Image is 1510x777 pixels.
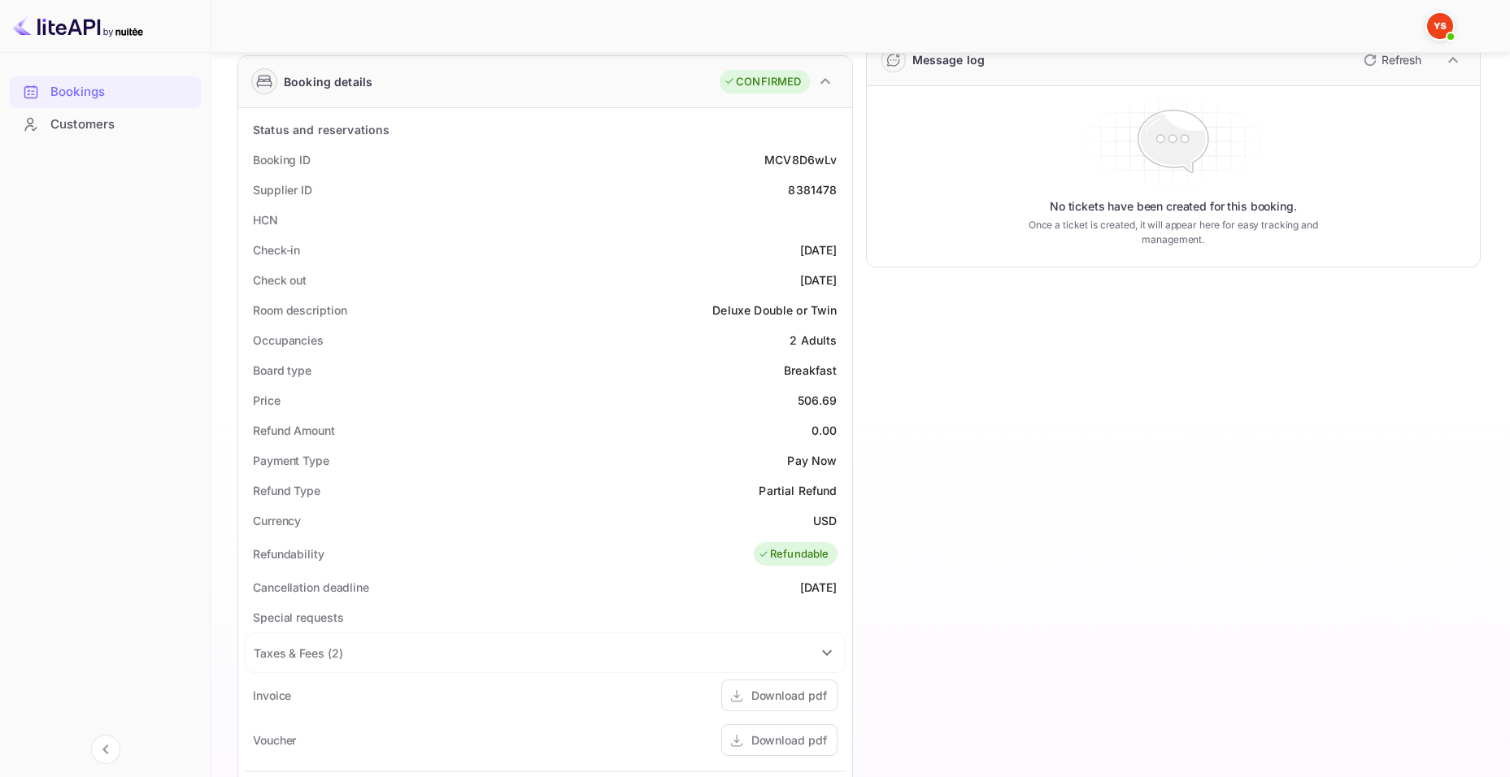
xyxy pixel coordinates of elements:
div: Refund Type [253,482,320,499]
a: Customers [10,109,201,139]
a: Bookings [10,76,201,106]
p: Refresh [1382,51,1421,68]
div: Payment Type [253,452,329,469]
div: [DATE] [800,271,838,289]
div: Board type [253,362,311,379]
div: Booking ID [253,151,311,168]
div: [DATE] [800,579,838,596]
div: Currency [253,512,301,529]
div: HCN [253,211,278,228]
div: USD [813,512,837,529]
div: Cancellation deadline [253,579,369,596]
div: 8381478 [788,181,837,198]
div: Taxes & Fees (2) [246,633,845,672]
div: Refundability [253,545,324,562]
div: Message log [912,51,986,68]
div: Refund Amount [253,422,335,439]
div: Invoice [253,687,291,704]
div: Price [253,392,281,409]
div: Download pdf [751,731,827,749]
div: Pay Now [787,452,837,469]
div: 0.00 [812,422,838,439]
img: Yandex Support [1427,13,1453,39]
div: Supplier ID [253,181,312,198]
div: Customers [50,115,193,134]
div: Check out [253,271,307,289]
div: Partial Refund [759,482,837,499]
div: CONFIRMED [724,74,801,90]
div: Voucher [253,731,296,749]
div: 2 Adults [790,332,837,349]
div: Check-in [253,241,300,258]
div: Taxes & Fees ( 2 ) [254,645,342,662]
div: Refundable [758,546,829,562]
div: Breakfast [784,362,837,379]
div: MCV8D6wLv [764,151,837,168]
div: 506.69 [798,392,838,409]
button: Refresh [1354,47,1428,73]
button: Collapse navigation [91,735,120,764]
div: Bookings [10,76,201,108]
div: Status and reservations [253,121,389,138]
div: Deluxe Double or Twin [712,302,837,319]
div: Download pdf [751,687,827,704]
img: LiteAPI logo [13,13,143,39]
div: Special requests [253,609,343,626]
div: Customers [10,109,201,141]
div: Room description [253,302,346,319]
p: Once a ticket is created, it will appear here for easy tracking and management. [1008,218,1338,247]
div: Bookings [50,83,193,102]
p: No tickets have been created for this booking. [1050,198,1297,215]
div: Booking details [284,73,372,90]
div: Occupancies [253,332,324,349]
div: [DATE] [800,241,838,258]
